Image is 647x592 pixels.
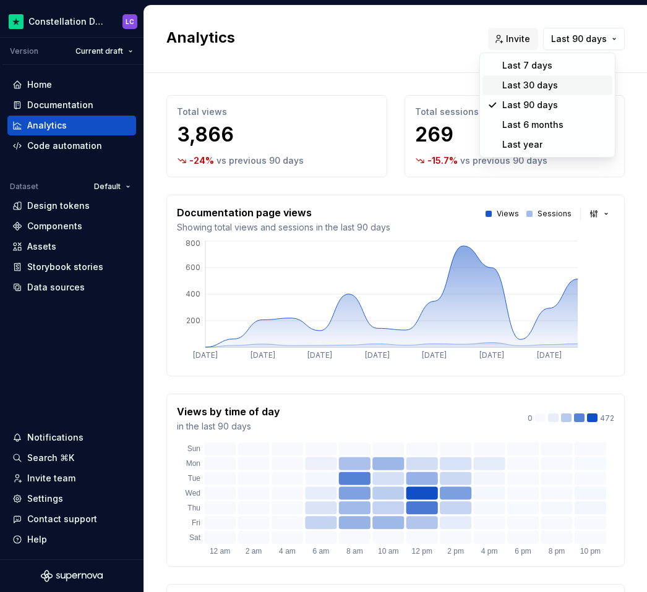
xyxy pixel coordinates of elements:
div: Last 6 months [502,119,563,131]
div: Last 7 days [502,59,552,72]
div: Last 90 days [502,99,558,111]
div: Last 30 days [502,79,558,91]
div: Suggestions [480,53,615,157]
div: Last year [502,138,542,151]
